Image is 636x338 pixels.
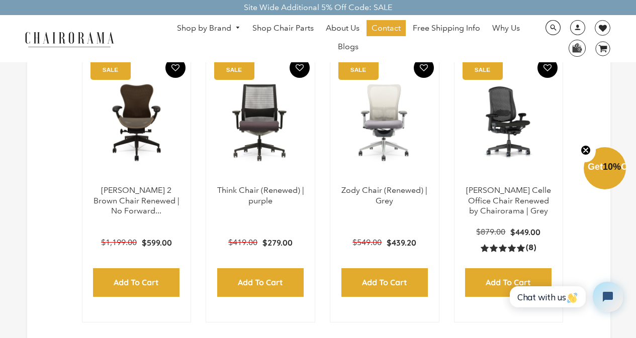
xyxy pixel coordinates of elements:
[340,60,429,185] a: Zody Chair (Renewed) | Grey - chairorama Zody Chair (Renewed) | Grey - chairorama
[93,60,181,185] a: Herman Miller Mirra 2 Brown Chair Renewed | No Forward Tilt | - chairorama Herman Miller Mirra 2 ...
[408,20,485,36] a: Free Shipping Info
[341,268,428,297] input: Add to Cart
[526,243,536,253] span: (8)
[226,66,242,73] text: SALE
[262,238,293,248] span: $279.00
[326,23,359,34] span: About Us
[216,60,305,185] a: Think Chair (Renewed) | purple - chairorama Think Chair (Renewed) | purple - chairorama
[321,20,365,36] a: About Us
[387,238,416,248] span: $439.20
[492,23,520,34] span: Why Us
[350,66,366,73] text: SALE
[576,139,596,162] button: Close teaser
[172,21,245,36] a: Shop by Brand
[94,185,179,216] a: [PERSON_NAME] 2 Brown Chair Renewed | No Forward...
[367,20,406,36] a: Contact
[537,58,558,78] button: Add To Wishlist
[93,268,179,297] input: Add to Cart
[466,185,551,216] a: [PERSON_NAME] Celle Office Chair Renewed by Chairorama | Grey
[414,58,434,78] button: Add To Wishlist
[476,227,505,237] span: $879.00
[103,66,118,73] text: SALE
[340,60,429,185] img: Zody Chair (Renewed) | Grey - chairorama
[228,238,257,247] span: $419.00
[502,273,631,320] iframe: Tidio Chat
[584,148,626,190] div: Get10%OffClose teaser
[217,268,304,297] input: Add to Cart
[372,23,401,34] span: Contact
[481,243,536,253] a: 5.0 rating (8 votes)
[19,30,120,48] img: chairorama
[290,58,310,78] button: Add To Wishlist
[93,60,181,185] img: Herman Miller Mirra 2 Brown Chair Renewed | No Forward Tilt | - chairorama
[341,185,427,205] a: Zody Chair (Renewed) | Grey
[162,20,534,57] nav: DesktopNavigation
[352,238,382,247] span: $549.00
[247,20,319,36] a: Shop Chair Parts
[101,238,137,247] span: $1,199.00
[217,185,304,205] a: Think Chair (Renewed) | purple
[338,42,358,52] span: Blogs
[487,20,525,36] a: Why Us
[165,58,186,78] button: Add To Wishlist
[252,23,314,34] span: Shop Chair Parts
[474,66,490,73] text: SALE
[465,268,552,297] input: Add to Cart
[333,39,364,55] a: Blogs
[569,40,585,55] img: WhatsApp_Image_2024-07-12_at_16.23.01.webp
[588,162,634,172] span: Get Off
[603,162,621,172] span: 10%
[465,60,553,185] a: Herman Miller Celle Office Chair Renewed by Chairorama | Grey - chairorama Herman Miller Celle Of...
[216,60,305,185] img: Think Chair (Renewed) | purple - chairorama
[510,227,540,237] span: $449.00
[142,238,172,248] span: $599.00
[413,23,480,34] span: Free Shipping Info
[465,60,553,185] img: Herman Miller Celle Office Chair Renewed by Chairorama | Grey - chairorama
